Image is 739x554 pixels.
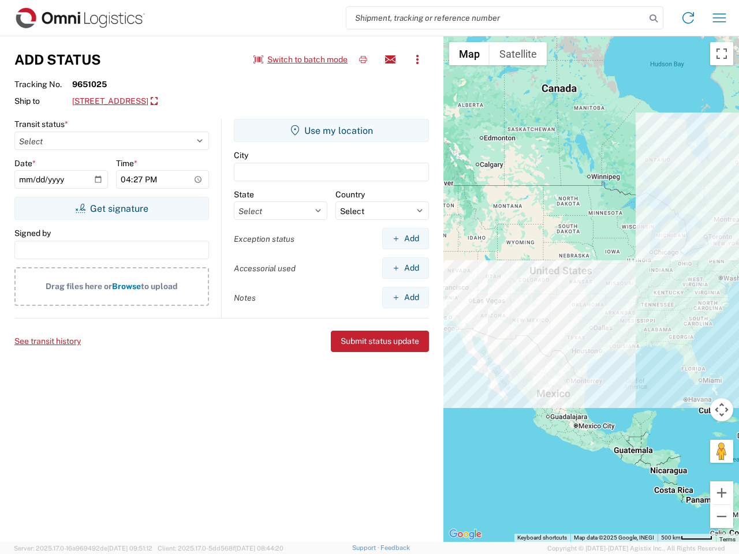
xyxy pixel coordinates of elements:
[234,150,248,160] label: City
[380,544,410,551] a: Feedback
[141,282,178,291] span: to upload
[517,534,567,542] button: Keyboard shortcuts
[710,481,733,504] button: Zoom in
[234,119,429,142] button: Use my location
[107,545,152,552] span: [DATE] 09:51:12
[234,234,294,244] label: Exception status
[14,228,51,238] label: Signed by
[710,505,733,528] button: Zoom out
[710,42,733,65] button: Toggle fullscreen view
[158,545,283,552] span: Client: 2025.17.0-5dd568f
[547,543,725,553] span: Copyright © [DATE]-[DATE] Agistix Inc., All Rights Reserved
[72,92,158,111] a: [STREET_ADDRESS]
[710,440,733,463] button: Drag Pegman onto the map to open Street View
[14,51,101,68] h3: Add Status
[116,158,137,169] label: Time
[352,544,381,551] a: Support
[253,50,348,69] button: Switch to batch mode
[112,282,141,291] span: Browse
[719,536,736,542] a: Terms
[14,119,68,129] label: Transit status
[490,42,547,65] button: Show satellite imagery
[382,287,429,308] button: Add
[574,534,654,541] span: Map data ©2025 Google, INEGI
[335,189,365,200] label: Country
[658,534,716,542] button: Map Scale: 500 km per 51 pixels
[382,228,429,249] button: Add
[449,42,490,65] button: Show street map
[14,96,72,106] span: Ship to
[382,257,429,279] button: Add
[234,293,256,303] label: Notes
[14,79,72,89] span: Tracking No.
[446,527,484,542] a: Open this area in Google Maps (opens a new window)
[710,398,733,421] button: Map camera controls
[331,331,429,352] button: Submit status update
[346,7,645,29] input: Shipment, tracking or reference number
[446,527,484,542] img: Google
[235,545,283,552] span: [DATE] 08:44:20
[14,545,152,552] span: Server: 2025.17.0-16a969492de
[14,197,209,220] button: Get signature
[661,534,681,541] span: 500 km
[234,263,296,274] label: Accessorial used
[14,332,81,351] button: See transit history
[72,79,107,89] strong: 9651025
[234,189,254,200] label: State
[14,158,36,169] label: Date
[46,282,112,291] span: Drag files here or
